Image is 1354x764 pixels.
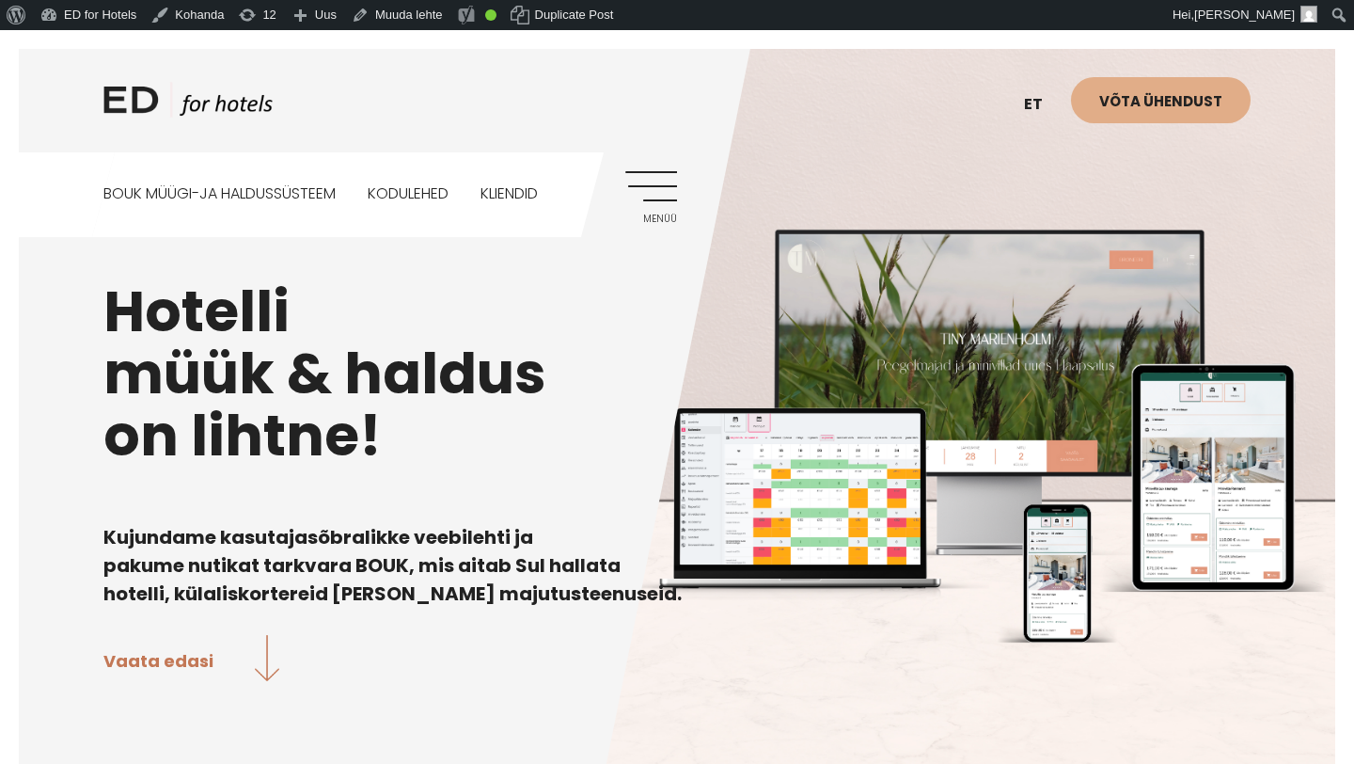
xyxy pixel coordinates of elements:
[1015,82,1071,128] a: et
[625,214,677,225] span: Menüü
[1071,77,1251,123] a: Võta ühendust
[625,171,677,223] a: Menüü
[1194,8,1295,22] span: [PERSON_NAME]
[103,280,1251,467] h1: Hotelli müük & haldus on lihtne!
[103,635,279,685] a: Vaata edasi
[103,152,336,236] a: BOUK MÜÜGI-JA HALDUSSÜSTEEM
[480,152,538,236] a: Kliendid
[103,524,682,607] b: Kujundame kasutajasõbralikke veebilehti ja pakume nutikat tarkvara BOUK, mis aitab Sul hallata ho...
[103,82,273,129] a: ED HOTELS
[485,9,496,21] div: Good
[368,152,449,236] a: Kodulehed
